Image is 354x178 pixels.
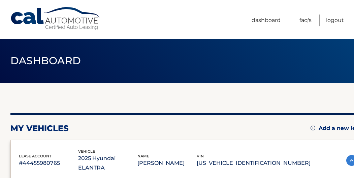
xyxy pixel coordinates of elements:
[78,154,137,173] p: 2025 Hyundai ELANTRA
[311,126,315,130] img: add.svg
[78,149,95,154] span: vehicle
[19,154,52,158] span: lease account
[19,158,78,168] p: #44455980765
[10,123,69,133] h2: my vehicles
[299,15,312,26] a: FAQ's
[10,7,101,31] a: Cal Automotive
[10,54,81,67] span: Dashboard
[197,158,311,168] p: [US_VEHICLE_IDENTIFICATION_NUMBER]
[252,15,281,26] a: Dashboard
[137,158,197,168] p: [PERSON_NAME]
[326,15,344,26] a: Logout
[137,154,149,158] span: name
[197,154,204,158] span: vin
